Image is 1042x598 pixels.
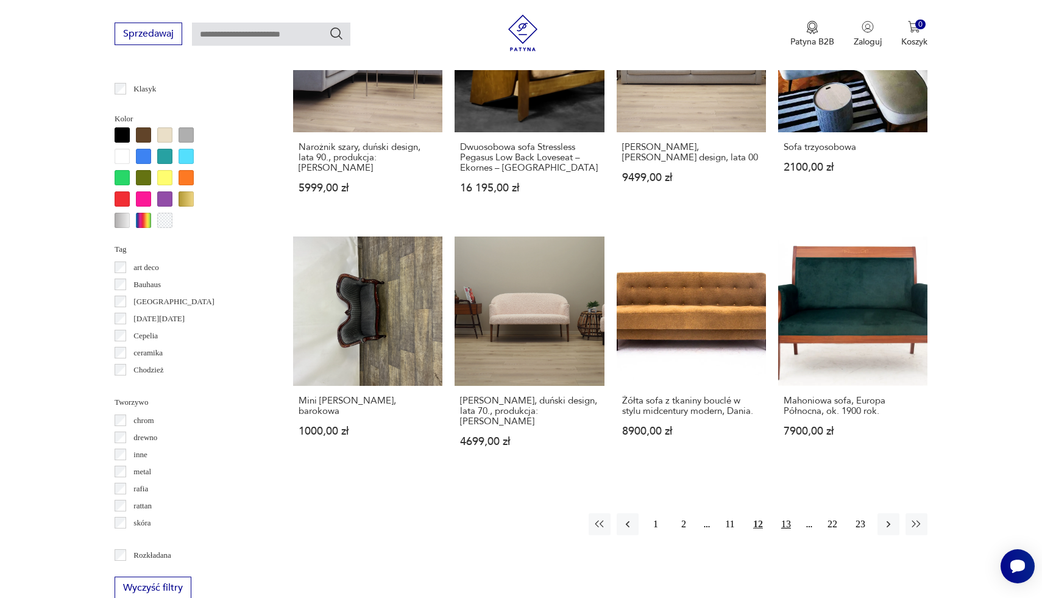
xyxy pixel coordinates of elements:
p: Bauhaus [133,278,161,291]
h3: [PERSON_NAME], duński design, lata 70., produkcja: [PERSON_NAME] [460,396,598,427]
img: Ikona koszyka [908,21,920,33]
p: Tworzywo [115,396,264,409]
p: 7900,00 zł [784,426,922,436]
a: Mini sofka ludwikowska, barokowaMini [PERSON_NAME], barokowa1000,00 zł [293,237,442,471]
p: [DATE][DATE] [133,312,185,326]
button: 23 [849,513,871,535]
p: Koszyk [901,36,927,48]
p: 4699,00 zł [460,436,598,447]
p: 9499,00 zł [622,173,760,183]
h3: Sofa trzyosobowa [784,142,922,152]
img: Ikonka użytkownika [862,21,874,33]
p: 8900,00 zł [622,426,760,436]
p: Kolor [115,112,264,126]
button: 12 [747,513,769,535]
button: 0Koszyk [901,21,927,48]
h3: Mahoniowa sofa, Europa Północna, ok. 1900 rok. [784,396,922,416]
p: metal [133,465,151,479]
p: ceramika [133,346,163,360]
div: 0 [915,20,926,30]
p: Rozkładana [133,549,171,562]
p: Chodzież [133,363,163,377]
p: Zaloguj [854,36,882,48]
button: 2 [673,513,695,535]
a: Ikona medaluPatyna B2B [790,21,834,48]
h3: Żółta sofa z tkaniny bouclé w stylu midcentury modern, Dania. [622,396,760,416]
p: skóra [133,516,151,530]
button: 1 [645,513,667,535]
p: 1000,00 zł [299,426,437,436]
p: Ćmielów [133,380,163,394]
p: 16 195,00 zł [460,183,598,193]
p: art deco [133,261,159,274]
button: 13 [775,513,797,535]
button: Szukaj [329,26,344,41]
button: 11 [719,513,741,535]
h3: Mini [PERSON_NAME], barokowa [299,396,437,416]
a: Sprzedawaj [115,30,182,39]
p: Cepelia [133,329,158,343]
button: 22 [821,513,843,535]
button: Zaloguj [854,21,882,48]
p: 5999,00 zł [299,183,437,193]
h3: Dwuosobowa sofa Stressless Pegasus Low Back Loveseat – Ekornes – [GEOGRAPHIC_DATA] [460,142,598,173]
img: Ikona medalu [806,21,818,34]
p: Tag [115,243,264,256]
p: tkanina [133,533,157,547]
p: chrom [133,414,154,427]
p: Patyna B2B [790,36,834,48]
iframe: Smartsupp widget button [1001,549,1035,583]
img: Patyna - sklep z meblami i dekoracjami vintage [505,15,541,51]
h3: [PERSON_NAME], [PERSON_NAME] design, lata 00 [622,142,760,163]
a: Żółta sofa z tkaniny bouclé w stylu midcentury modern, Dania.Żółta sofa z tkaniny bouclé w stylu ... [617,237,766,471]
button: Patyna B2B [790,21,834,48]
p: rattan [133,499,152,513]
p: 2100,00 zł [784,162,922,173]
h3: Narożnik szary, duński design, lata 90., produkcja: [PERSON_NAME] [299,142,437,173]
p: rafia [133,482,148,496]
p: [GEOGRAPHIC_DATA] [133,295,214,308]
button: Sprzedawaj [115,23,182,45]
p: Klasyk [133,82,156,96]
p: inne [133,448,147,461]
p: drewno [133,431,157,444]
a: Mahoniowa sofa, Europa Północna, ok. 1900 rok.Mahoniowa sofa, Europa Północna, ok. 1900 rok.7900,... [778,237,927,471]
a: Sofa kremowa, duński design, lata 70., produkcja: Dania[PERSON_NAME], duński design, lata 70., pr... [455,237,604,471]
